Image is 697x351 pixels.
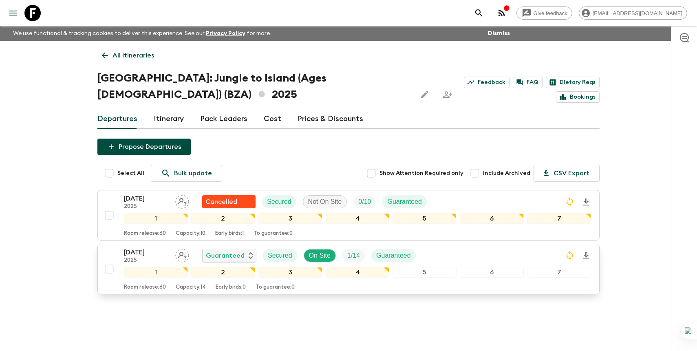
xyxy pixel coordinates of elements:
p: Room release: 60 [124,284,166,291]
p: We use functional & tracking cookies to deliver this experience. See our for more. [10,26,274,41]
div: 3 [258,213,322,224]
a: Dietary Reqs [546,77,600,88]
p: To guarantee: 0 [256,284,295,291]
div: 2 [191,213,255,224]
a: Give feedback [516,7,572,20]
a: Cost [264,109,281,129]
p: [DATE] [124,194,169,203]
div: 4 [326,213,390,224]
p: Secured [267,197,291,207]
div: 1 [124,267,188,278]
a: Bulk update [151,165,222,182]
p: 0 / 10 [358,197,371,207]
p: 2025 [124,257,169,264]
div: 6 [460,267,524,278]
div: 7 [527,267,591,278]
button: CSV Export [534,165,600,182]
p: [DATE] [124,247,169,257]
svg: Download Onboarding [581,197,591,207]
button: Propose Departures [97,139,191,155]
p: 2025 [124,203,169,210]
div: Secured [262,195,296,208]
button: [DATE]2025Assign pack leaderGuaranteedSecuredOn SiteTrip FillGuaranteed1234567Room release:60Capa... [97,244,600,294]
div: Trip Fill [353,195,376,208]
div: 3 [258,267,322,278]
p: Secured [268,251,292,260]
span: Show Attention Required only [379,169,463,177]
button: search adventures [471,5,487,21]
button: [DATE]2025Assign pack leaderFlash Pack cancellationSecuredNot On SiteTrip FillGuaranteed1234567Ro... [97,190,600,241]
span: Share this itinerary [439,86,456,103]
p: Capacity: 10 [176,230,205,237]
p: Cancelled [205,197,237,207]
div: Not On Site [303,195,347,208]
a: Departures [97,109,137,129]
a: All itineraries [97,47,159,64]
a: Prices & Discounts [298,109,363,129]
div: 6 [460,213,524,224]
span: Give feedback [529,10,572,16]
div: Trip Fill [342,249,365,262]
svg: Sync Required - Changes detected [565,197,575,207]
span: [EMAIL_ADDRESS][DOMAIN_NAME] [588,10,687,16]
a: Privacy Policy [206,31,245,36]
span: Assign pack leader [175,251,189,258]
button: Edit this itinerary [417,86,433,103]
p: To guarantee: 0 [254,230,293,237]
svg: Download Onboarding [581,251,591,261]
a: Feedback [464,77,510,88]
p: Early birds: 0 [216,284,246,291]
p: All itineraries [112,51,154,60]
div: 2 [191,267,255,278]
div: Flash Pack cancellation [202,195,256,208]
div: 7 [527,213,591,224]
p: Room release: 60 [124,230,166,237]
div: [EMAIL_ADDRESS][DOMAIN_NAME] [579,7,687,20]
button: Dismiss [486,28,512,39]
a: FAQ [513,77,543,88]
a: Itinerary [154,109,184,129]
p: On Site [309,251,331,260]
div: 5 [393,213,457,224]
div: 4 [326,267,390,278]
div: On Site [304,249,336,262]
p: Guaranteed [376,251,411,260]
a: Pack Leaders [200,109,247,129]
a: Bookings [556,91,600,103]
h1: [GEOGRAPHIC_DATA]: Jungle to Island (Ages [DEMOGRAPHIC_DATA]) (BZA) 2025 [97,70,410,103]
p: Capacity: 14 [176,284,206,291]
svg: Sync Required - Changes detected [565,251,575,260]
button: menu [5,5,21,21]
span: Include Archived [483,169,530,177]
div: 5 [393,267,457,278]
div: Secured [263,249,297,262]
p: Guaranteed [387,197,422,207]
p: Early birds: 1 [215,230,244,237]
p: Guaranteed [206,251,245,260]
p: 1 / 14 [347,251,360,260]
span: Select All [117,169,144,177]
div: 1 [124,213,188,224]
p: Bulk update [174,168,212,178]
span: Assign pack leader [175,197,189,204]
p: Not On Site [308,197,342,207]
